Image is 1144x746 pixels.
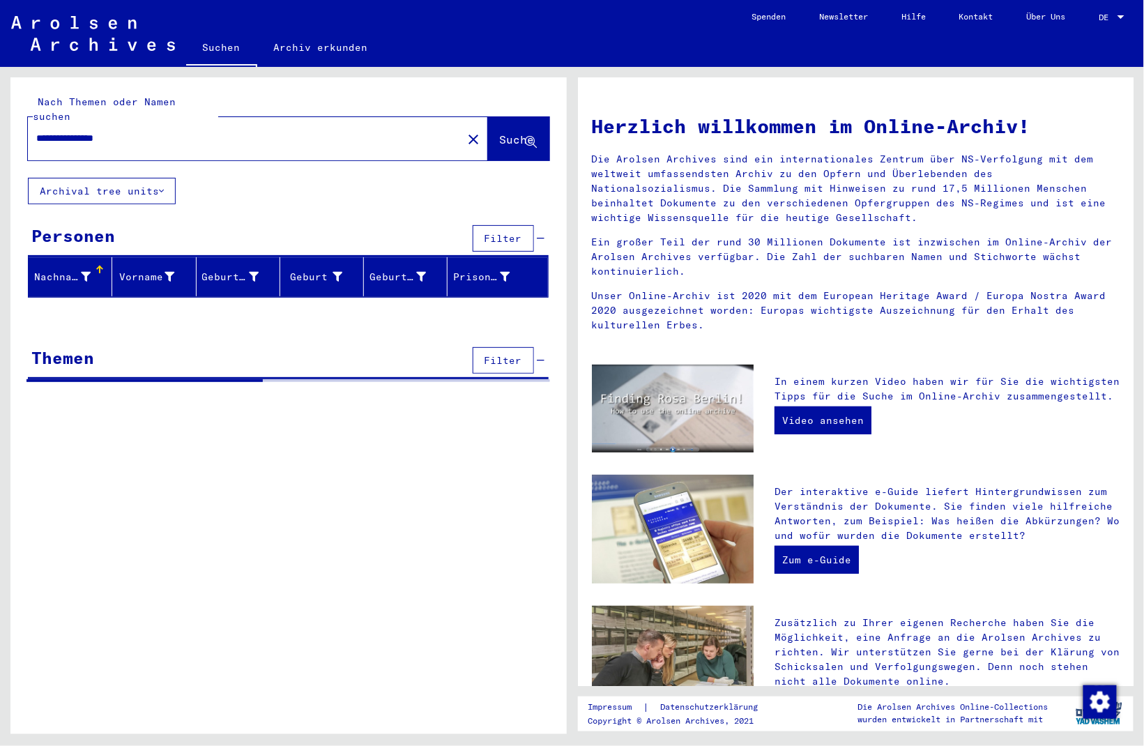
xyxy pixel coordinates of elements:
p: Die Arolsen Archives Online-Collections [858,701,1048,713]
div: Themen [31,345,94,370]
div: Geburt‏ [286,266,363,288]
span: Filter [485,354,522,367]
img: inquiries.jpg [592,606,754,714]
p: Der interaktive e-Guide liefert Hintergrundwissen zum Verständnis der Dokumente. Sie finden viele... [775,485,1120,543]
div: Geburtsname [202,266,280,288]
button: Clear [460,125,488,153]
mat-header-cell: Nachname [29,257,112,296]
div: Geburtsdatum [369,270,426,284]
mat-header-cell: Prisoner # [448,257,547,296]
a: Datenschutzerklärung [650,700,775,715]
a: Suchen [186,31,257,67]
button: Archival tree units [28,178,176,204]
p: Copyright © Arolsen Archives, 2021 [588,715,775,727]
img: Zustimmung ändern [1083,685,1117,719]
a: Video ansehen [775,406,871,434]
img: Arolsen_neg.svg [11,16,175,51]
mat-header-cell: Geburt‏ [280,257,364,296]
div: Geburtsdatum [369,266,447,288]
mat-label: Nach Themen oder Namen suchen [33,96,176,123]
mat-icon: close [466,131,482,148]
p: Zusätzlich zu Ihrer eigenen Recherche haben Sie die Möglichkeit, eine Anfrage an die Arolsen Arch... [775,616,1120,689]
div: Vorname [118,270,174,284]
mat-header-cell: Geburtsname [197,257,280,296]
span: Suche [500,132,535,146]
div: | [588,700,775,715]
p: wurden entwickelt in Partnerschaft mit [858,713,1048,726]
div: Geburtsname [202,270,259,284]
p: Ein großer Teil der rund 30 Millionen Dokumente ist inzwischen im Online-Archiv der Arolsen Archi... [592,235,1120,279]
span: DE [1099,13,1115,22]
img: yv_logo.png [1073,696,1125,731]
div: Nachname [34,270,91,284]
p: Unser Online-Archiv ist 2020 mit dem European Heritage Award / Europa Nostra Award 2020 ausgezeic... [592,289,1120,333]
mat-header-cell: Geburtsdatum [364,257,448,296]
img: video.jpg [592,365,754,452]
div: Prisoner # [453,270,510,284]
a: Archiv erkunden [257,31,385,64]
p: In einem kurzen Video haben wir für Sie die wichtigsten Tipps für die Suche im Online-Archiv zusa... [775,374,1120,404]
mat-header-cell: Vorname [112,257,196,296]
div: Geburt‏ [286,270,342,284]
h1: Herzlich willkommen im Online-Archiv! [592,112,1120,141]
div: Personen [31,223,115,248]
p: Die Arolsen Archives sind ein internationales Zentrum über NS-Verfolgung mit dem weltweit umfasse... [592,152,1120,225]
div: Zustimmung ändern [1083,685,1116,718]
button: Suche [488,117,549,160]
div: Nachname [34,266,112,288]
button: Filter [473,225,534,252]
img: eguide.jpg [592,475,754,583]
a: Zum e-Guide [775,546,859,574]
div: Vorname [118,266,195,288]
span: Filter [485,232,522,245]
a: Impressum [588,700,643,715]
button: Filter [473,347,534,374]
div: Prisoner # [453,266,531,288]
